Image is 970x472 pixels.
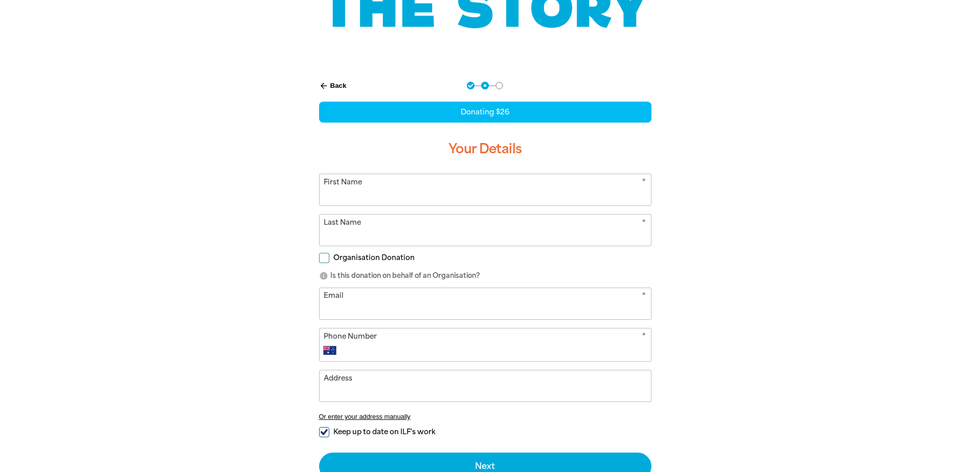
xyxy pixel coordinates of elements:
i: info [319,271,328,280]
div: Donating $26 [319,102,651,123]
i: Required [642,331,646,344]
input: Organisation Donation [319,253,329,263]
h3: Your Details [319,133,651,166]
input: Keep up to date on ILF's work [319,427,329,437]
button: Or enter your address manually [319,413,651,420]
button: Back [315,77,351,95]
i: arrow_back [319,81,328,90]
span: Keep up to date on ILF's work [333,427,435,437]
button: Navigate to step 3 of 3 to enter your payment details [495,82,503,89]
p: Is this donation on behalf of an Organisation? [319,271,651,281]
span: Organisation Donation [333,253,415,263]
button: Navigate to step 1 of 3 to enter your donation amount [467,82,475,89]
button: Navigate to step 2 of 3 to enter your details [481,82,489,89]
